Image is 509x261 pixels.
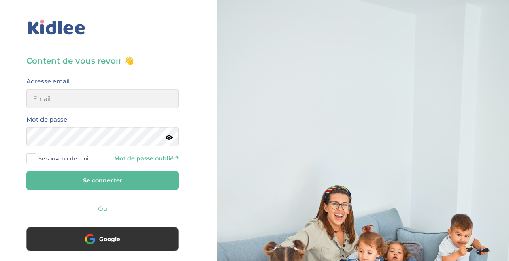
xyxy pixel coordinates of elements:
[26,227,179,251] button: Google
[99,235,120,243] span: Google
[26,171,179,190] button: Se connecter
[26,241,179,248] a: Google
[26,114,67,125] label: Mot de passe
[162,94,172,103] keeper-lock: Open Keeper Popup
[26,76,70,87] label: Adresse email
[109,155,179,163] a: Mot de passe oublié ?
[26,55,179,66] h3: Content de vous revoir 👋
[38,153,89,164] span: Se souvenir de moi
[26,18,87,37] img: logo_kidlee_bleu
[85,234,95,244] img: google.png
[26,89,179,108] input: Email
[98,205,107,212] span: Ou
